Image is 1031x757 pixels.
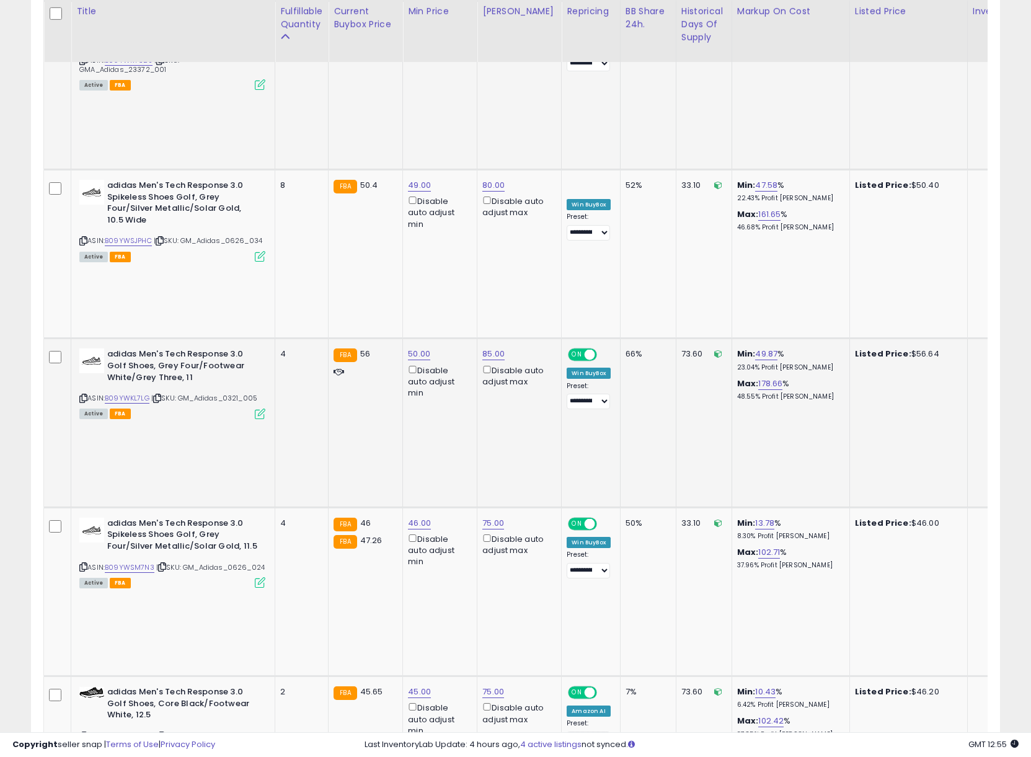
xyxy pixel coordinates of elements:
div: Preset: [567,213,611,241]
span: FBA [110,252,131,262]
a: 47.58 [755,179,777,192]
div: Fulfillable Quantity [280,5,323,31]
span: OFF [595,518,615,529]
img: 31YMjP-VBcL._SL40_.jpg [79,687,104,698]
a: 178.66 [758,378,782,390]
div: [PERSON_NAME] [482,5,556,18]
div: 4 [280,518,319,529]
p: 37.96% Profit [PERSON_NAME] [737,561,840,570]
div: Repricing [567,5,615,18]
span: | SKU: GMA_Adidas_23372_001 [79,55,179,74]
span: 45.65 [360,686,383,697]
span: 2025-08-12 12:55 GMT [968,738,1019,750]
span: 46 [360,517,371,529]
div: $56.64 [855,348,958,360]
div: $50.40 [855,180,958,191]
div: 7% [626,686,666,697]
div: $46.00 [855,518,958,529]
small: FBA [334,348,356,362]
div: Amazon AI [567,706,610,717]
a: Privacy Policy [161,738,215,750]
div: seller snap | | [12,739,215,751]
div: Disable auto adjust max [482,363,552,387]
span: OFF [595,688,615,698]
div: 33.10 [681,180,722,191]
span: FBA [110,80,131,91]
a: 45.00 [408,686,431,698]
div: Current Buybox Price [334,5,397,31]
span: FBA [110,409,131,419]
div: % [737,518,840,541]
span: OFF [595,350,615,360]
b: Min: [737,348,756,360]
div: Disable auto adjust max [482,194,552,218]
span: 50.4 [360,179,378,191]
div: 8 [280,180,319,191]
p: 48.55% Profit [PERSON_NAME] [737,392,840,401]
b: Listed Price: [855,517,911,529]
div: Historical Days Of Supply [681,5,727,44]
div: Min Price [408,5,472,18]
span: | SKU: GM_Adidas_0626_034 [154,236,262,246]
div: 2 [280,686,319,697]
span: 56 [360,348,370,360]
b: Min: [737,179,756,191]
b: Max: [737,715,759,727]
div: $46.20 [855,686,958,697]
span: ON [569,518,585,529]
a: 161.65 [758,208,781,221]
div: ASIN: [79,11,265,89]
small: FBA [334,518,356,531]
img: 31l26NsjH7L._SL40_.jpg [79,348,104,373]
div: Disable auto adjust min [408,532,467,568]
b: Min: [737,686,756,697]
div: 73.60 [681,686,722,697]
a: 75.00 [482,686,504,698]
div: ASIN: [79,348,265,417]
div: Preset: [567,382,611,410]
div: Title [76,5,270,18]
div: % [737,348,840,371]
div: % [737,180,840,203]
div: ASIN: [79,180,265,260]
div: Disable auto adjust min [408,194,467,230]
div: 50% [626,518,666,529]
span: | SKU: GM_Adidas_0626_024 [156,562,265,572]
div: 33.10 [681,518,722,529]
a: 4 active listings [520,738,582,750]
a: 80.00 [482,179,505,192]
b: adidas Men's Tech Response 3.0 Golf Shoes, Grey Four/Footwear White/Grey Three, 11 [107,348,258,386]
span: All listings currently available for purchase on Amazon [79,80,108,91]
b: Listed Price: [855,686,911,697]
div: Win BuyBox [567,537,611,548]
a: 13.78 [755,517,774,529]
div: 52% [626,180,666,191]
p: 22.43% Profit [PERSON_NAME] [737,194,840,203]
div: Win BuyBox [567,199,611,210]
div: BB Share 24h. [626,5,671,31]
b: Listed Price: [855,348,911,360]
small: FBA [334,535,356,549]
a: 85.00 [482,348,505,360]
div: % [737,378,840,401]
b: adidas Men's Tech Response 3.0 Golf Shoes, Core Black/Footwear White, 12.5 [107,686,258,724]
b: Max: [737,378,759,389]
a: 102.42 [758,715,784,727]
a: 46.00 [408,517,431,529]
b: adidas Men's Tech Response 3.0 Spikeless Shoes Golf, Grey Four/Silver Metallic/Solar Gold, 10.5 Wide [107,180,258,229]
img: 31YRXFGqixL._SL40_.jpg [79,518,104,542]
a: 49.00 [408,179,431,192]
a: 49.87 [755,348,777,360]
strong: Copyright [12,738,58,750]
div: Listed Price [855,5,962,18]
p: 46.68% Profit [PERSON_NAME] [737,223,840,232]
div: Disable auto adjust min [408,363,467,399]
span: All listings currently available for purchase on Amazon [79,409,108,419]
a: 75.00 [482,517,504,529]
div: Preset: [567,551,611,578]
small: FBA [334,180,356,193]
div: 73.60 [681,348,722,360]
div: % [737,686,840,709]
b: Min: [737,517,756,529]
p: 6.42% Profit [PERSON_NAME] [737,701,840,709]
